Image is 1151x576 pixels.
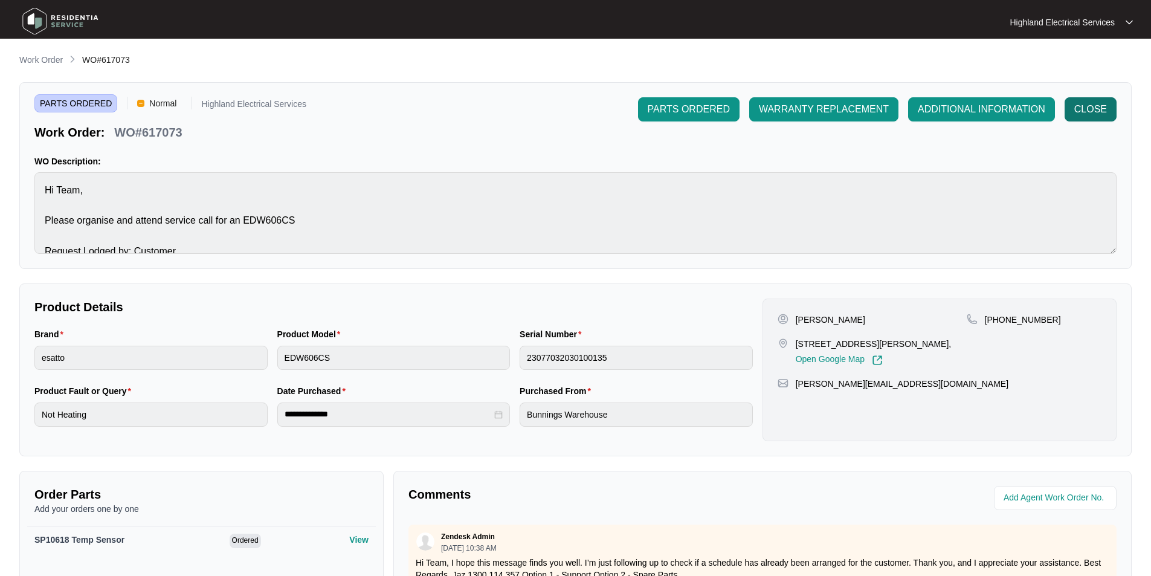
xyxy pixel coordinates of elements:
[796,355,883,366] a: Open Google Map
[18,3,103,39] img: residentia service logo
[144,94,181,112] span: Normal
[34,403,268,427] input: Product Fault or Query
[441,532,495,542] p: Zendesk Admin
[34,535,124,545] span: SP10618 Temp Sensor
[285,408,492,421] input: Date Purchased
[277,328,346,340] label: Product Model
[82,55,130,65] span: WO#617073
[967,314,978,325] img: map-pin
[114,124,182,141] p: WO#617073
[34,328,68,340] label: Brand
[17,54,65,67] a: Work Order
[1065,97,1117,121] button: CLOSE
[1004,491,1109,505] input: Add Agent Work Order No.
[985,314,1061,326] p: [PHONE_NUMBER]
[34,299,753,316] p: Product Details
[918,102,1045,117] span: ADDITIONAL INFORMATION
[34,124,105,141] p: Work Order:
[778,314,788,325] img: user-pin
[408,486,754,503] p: Comments
[778,378,788,389] img: map-pin
[908,97,1055,121] button: ADDITIONAL INFORMATION
[34,503,369,515] p: Add your orders one by one
[34,94,117,112] span: PARTS ORDERED
[1010,16,1115,28] p: Highland Electrical Services
[638,97,740,121] button: PARTS ORDERED
[778,338,788,349] img: map-pin
[520,403,753,427] input: Purchased From
[796,378,1008,390] p: [PERSON_NAME][EMAIL_ADDRESS][DOMAIN_NAME]
[872,355,883,366] img: Link-External
[34,346,268,370] input: Brand
[520,328,586,340] label: Serial Number
[648,102,730,117] span: PARTS ORDERED
[520,385,596,397] label: Purchased From
[416,532,434,551] img: user.svg
[1126,19,1133,25] img: dropdown arrow
[34,155,1117,167] p: WO Description:
[68,54,77,64] img: chevron-right
[796,314,865,326] p: [PERSON_NAME]
[34,486,369,503] p: Order Parts
[230,534,261,548] span: Ordered
[277,385,350,397] label: Date Purchased
[441,545,497,552] p: [DATE] 10:38 AM
[137,100,144,107] img: Vercel Logo
[1074,102,1107,117] span: CLOSE
[349,534,369,546] p: View
[749,97,898,121] button: WARRANTY REPLACEMENT
[34,172,1117,254] textarea: Hi Team, Please organise and attend service call for an EDW606CS Request Lodged by: Customer Purc...
[520,346,753,370] input: Serial Number
[277,346,511,370] input: Product Model
[34,385,136,397] label: Product Fault or Query
[759,102,889,117] span: WARRANTY REPLACEMENT
[19,54,63,66] p: Work Order
[796,338,952,350] p: [STREET_ADDRESS][PERSON_NAME],
[201,100,306,112] p: Highland Electrical Services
